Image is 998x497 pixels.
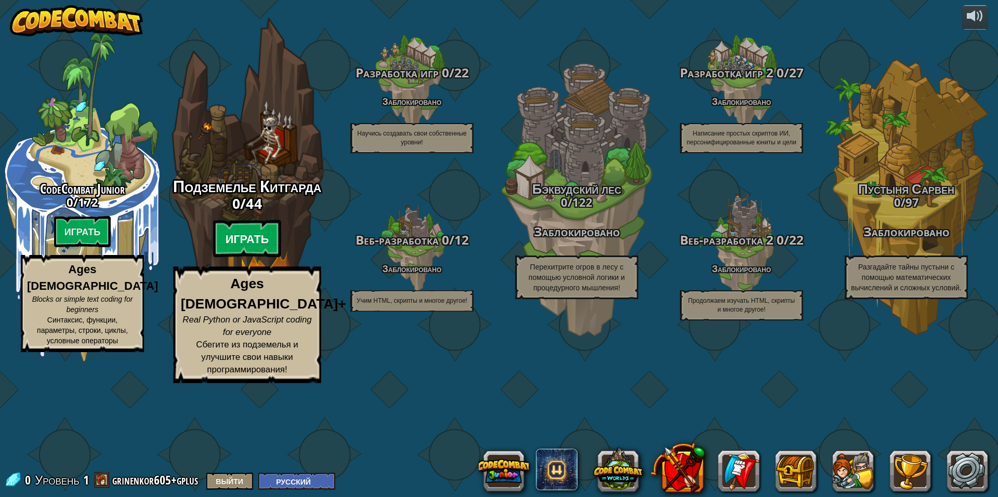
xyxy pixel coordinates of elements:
[206,473,253,490] button: Выйти
[688,297,795,313] span: Продолжаем изучать HTML, скрипты и многое другое!
[35,472,80,489] span: Уровень
[494,196,659,208] h3: /
[330,233,494,247] h3: /
[246,194,262,212] span: 44
[851,263,961,292] span: Разгадайте тайны пустыни с помощью математических вычислений и сложных условий.
[357,130,467,146] span: Научись создавать свои собственные уровни!
[962,5,988,30] button: Регулировать громкость
[330,264,494,274] h4: Заблокировано
[773,64,784,81] span: 0
[494,225,659,239] h3: Заблокировано
[213,220,282,258] btn: Играть
[894,194,901,210] span: 0
[454,64,469,81] span: 22
[905,194,919,210] span: 97
[330,66,494,80] h3: /
[561,194,568,210] span: 0
[83,472,89,488] span: 1
[439,231,449,248] span: 0
[858,179,954,198] span: Пустыня Сарвен
[148,196,346,211] h3: /
[330,97,494,106] h4: Заблокировано
[27,263,158,292] strong: Ages [DEMOGRAPHIC_DATA]
[25,472,34,488] span: 0
[78,194,98,210] span: 172
[181,276,346,312] strong: Ages [DEMOGRAPHIC_DATA]+
[532,179,621,198] span: Бэквудский лес
[454,231,469,248] span: 12
[824,225,989,239] h3: Заблокировано
[37,316,128,345] span: Синтаксис, функции, параметры, строки, циклы, условные операторы
[196,340,298,374] span: Сбегите из подземелья и улучшите свои навыки программирования!
[659,233,824,247] h3: /
[112,472,201,488] a: grinenkor605+gplus
[439,64,449,81] span: 0
[824,196,989,208] h3: /
[232,194,241,212] span: 0
[32,295,133,314] span: Blocks or simple text coding for beginners
[680,231,773,248] span: Веб-разработка 2
[680,64,773,81] span: Разработка игр 2
[773,231,784,248] span: 0
[54,216,111,247] btn: Играть
[529,263,625,292] span: Перехитрите огров в лесу с помощью условной логики и процедурного мышления!
[659,97,824,106] h4: Заблокировано
[10,5,143,36] img: CodeCombat - Learn how to code by playing a game
[659,264,824,274] h4: Заблокировано
[687,130,796,146] span: Написание простых скриптов ИИ, персонифицированные юниты и цели
[356,231,439,248] span: Веб-разработка
[67,194,73,210] span: 0
[789,231,804,248] span: 22
[789,64,804,81] span: 27
[572,194,593,210] span: 122
[40,179,125,198] span: CodeCombat Junior
[182,315,311,337] span: Real Python or JavaScript coding for everyone
[357,297,467,304] span: Учим HTML, скрипты и многое другое!
[356,64,439,81] span: Разработка игр
[173,176,322,198] span: Подземелье Китгарда
[659,66,824,80] h3: /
